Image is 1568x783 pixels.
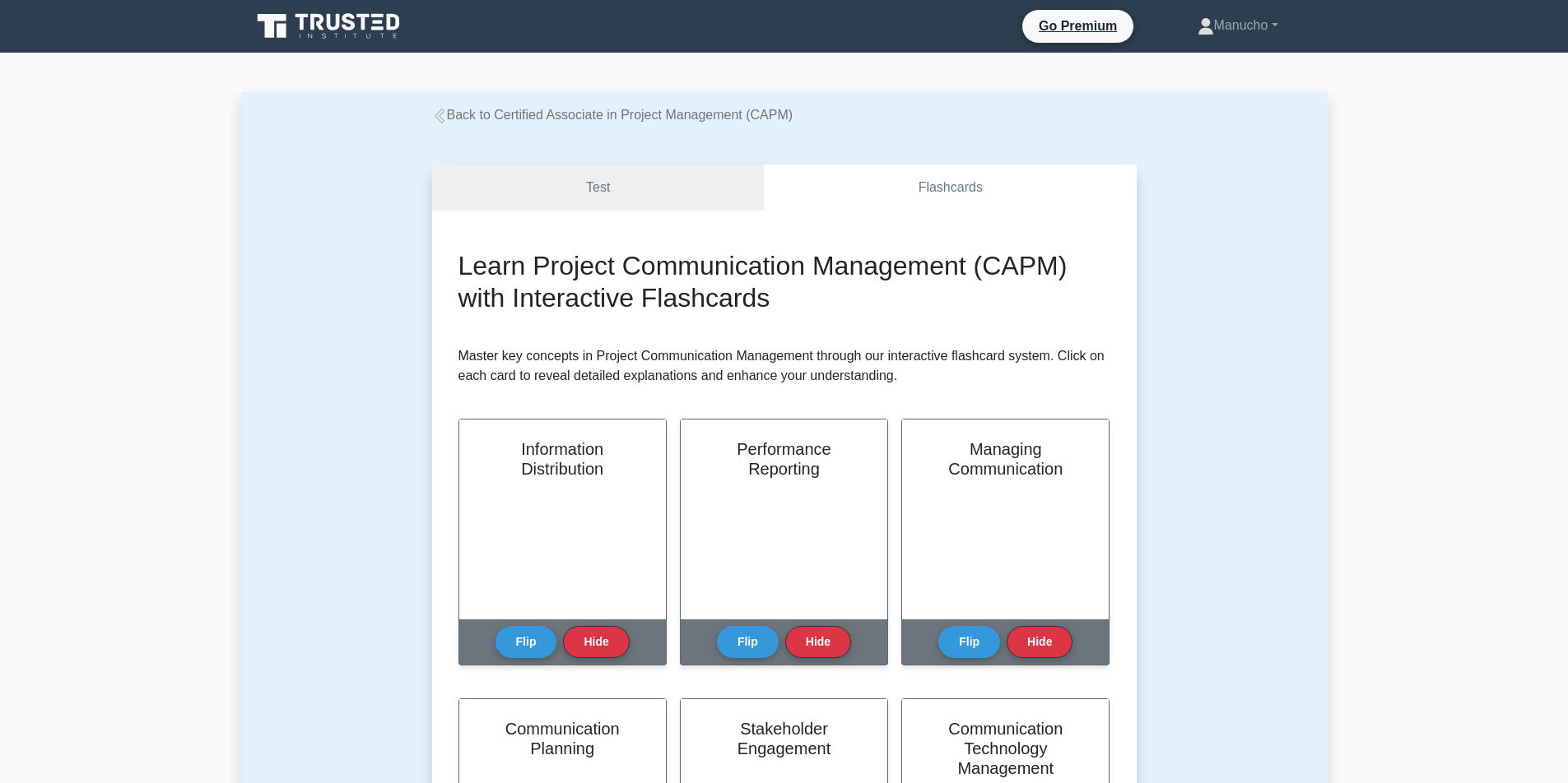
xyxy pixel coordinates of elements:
a: Back to Certified Associate in Project Management (CAPM) [432,108,793,122]
button: Flip [938,626,1000,658]
a: Flashcards [764,164,1136,211]
h2: Information Distribution [479,439,646,479]
button: Flip [717,626,779,658]
button: Hide [563,626,629,658]
h2: Learn Project Communication Management (CAPM) with Interactive Flashcards [458,250,1110,313]
h2: Stakeholder Engagement [700,719,868,758]
button: Hide [785,626,851,658]
h2: Communication Technology Management [922,719,1089,778]
a: Manucho [1158,9,1318,42]
h2: Communication Planning [479,719,646,758]
a: Go Premium [1029,16,1127,36]
h2: Performance Reporting [700,439,868,479]
button: Flip [496,626,557,658]
p: Master key concepts in Project Communication Management through our interactive flashcard system.... [458,346,1110,386]
h2: Managing Communication [922,439,1089,479]
button: Hide [1007,626,1072,658]
a: Test [432,164,765,211]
